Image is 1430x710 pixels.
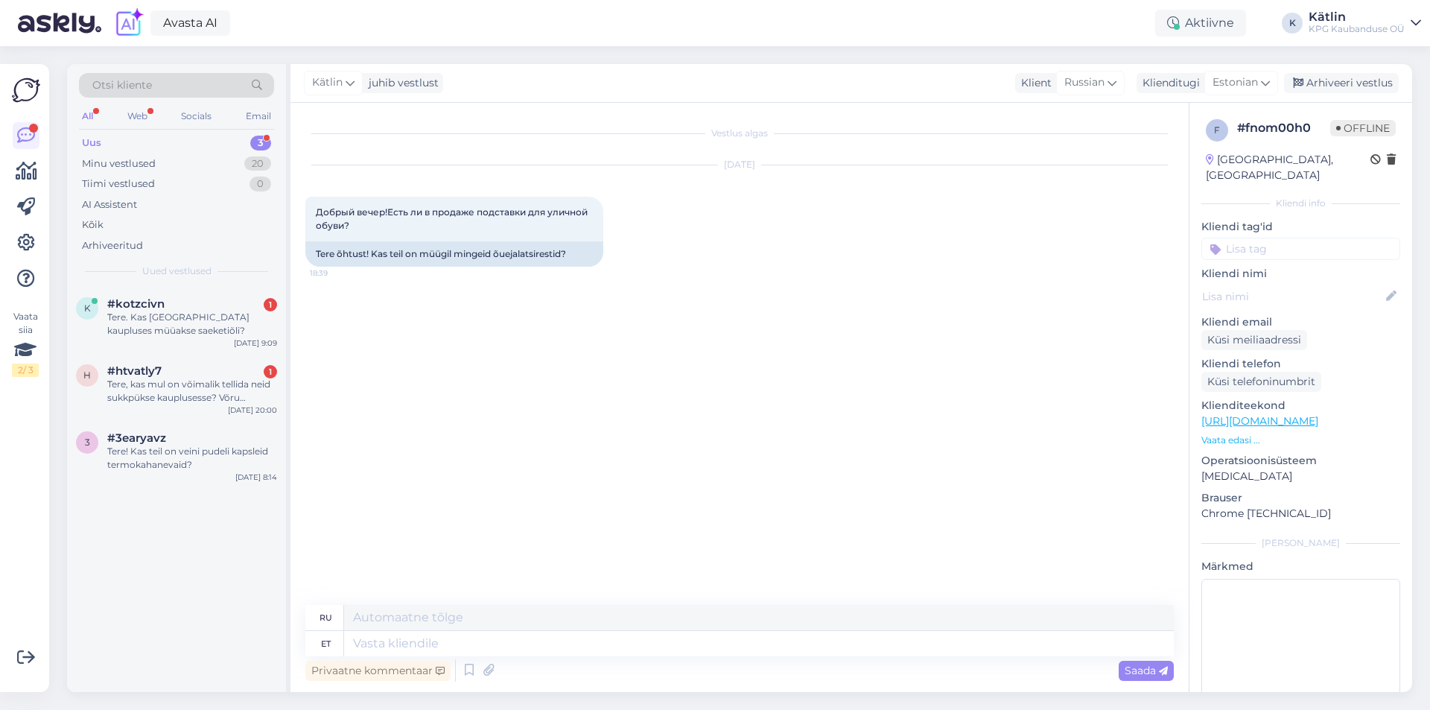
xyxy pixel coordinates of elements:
[243,107,274,126] div: Email
[321,631,331,656] div: et
[82,218,104,232] div: Kõik
[1201,398,1400,413] p: Klienditeekond
[142,264,212,278] span: Uued vestlused
[12,364,39,377] div: 2 / 3
[1201,356,1400,372] p: Kliendi telefon
[82,238,143,253] div: Arhiveeritud
[1206,152,1370,183] div: [GEOGRAPHIC_DATA], [GEOGRAPHIC_DATA]
[107,364,162,378] span: #htvatly7
[107,445,277,472] div: Tere! Kas teil on veini pudeli kapsleid termokahanevaid?
[310,267,366,279] span: 18:39
[234,337,277,349] div: [DATE] 9:09
[1330,120,1396,136] span: Offline
[1125,664,1168,677] span: Saada
[1201,434,1400,447] p: Vaata edasi ...
[264,298,277,311] div: 1
[264,365,277,378] div: 1
[82,156,156,171] div: Minu vestlused
[107,297,165,311] span: #kotzcivn
[363,75,439,91] div: juhib vestlust
[83,370,91,381] span: h
[124,107,150,126] div: Web
[1201,506,1400,522] p: Chrome [TECHNICAL_ID]
[178,107,214,126] div: Socials
[312,75,343,91] span: Kätlin
[82,136,101,150] div: Uus
[1064,75,1105,91] span: Russian
[113,7,144,39] img: explore-ai
[1201,414,1318,428] a: [URL][DOMAIN_NAME]
[228,405,277,416] div: [DATE] 20:00
[12,76,40,104] img: Askly Logo
[85,437,90,448] span: 3
[320,605,332,630] div: ru
[316,206,590,231] span: Добрый вечер!Есть ли в продаже подставки для уличной обуви?
[1309,11,1421,35] a: KätlinKPG Kaubanduse OÜ
[1201,490,1400,506] p: Brauser
[1155,10,1246,37] div: Aktiivne
[82,197,137,212] div: AI Assistent
[305,127,1174,140] div: Vestlus algas
[1237,119,1330,137] div: # fnom00h0
[1284,73,1399,93] div: Arhiveeri vestlus
[150,10,230,36] a: Avasta AI
[107,311,277,337] div: Tere. Kas [GEOGRAPHIC_DATA] kaupluses müüakse saeketiõli?
[1201,219,1400,235] p: Kliendi tag'id
[250,177,271,191] div: 0
[1137,75,1200,91] div: Klienditugi
[250,136,271,150] div: 3
[1202,288,1383,305] input: Lisa nimi
[1201,469,1400,484] p: [MEDICAL_DATA]
[12,310,39,377] div: Vaata siia
[1214,124,1220,136] span: f
[79,107,96,126] div: All
[305,241,603,267] div: Tere õhtust! Kas teil on müügil mingeid õuejalatsirestid?
[1201,536,1400,550] div: [PERSON_NAME]
[1201,453,1400,469] p: Operatsioonisüsteem
[92,77,152,93] span: Otsi kliente
[107,431,166,445] span: #3earyavz
[1201,314,1400,330] p: Kliendi email
[1201,238,1400,260] input: Lisa tag
[1309,23,1405,35] div: KPG Kaubanduse OÜ
[244,156,271,171] div: 20
[1201,330,1307,350] div: Küsi meiliaadressi
[1201,266,1400,282] p: Kliendi nimi
[1201,559,1400,574] p: Märkmed
[1282,13,1303,34] div: K
[305,661,451,681] div: Privaatne kommentaar
[107,378,277,405] div: Tere, kas mul on võimalik tellida neid sukkpükse kauplusesse? Võru kauplusse
[1309,11,1405,23] div: Kätlin
[1213,75,1258,91] span: Estonian
[1201,372,1321,392] div: Küsi telefoninumbrit
[305,158,1174,171] div: [DATE]
[82,177,155,191] div: Tiimi vestlused
[1201,197,1400,210] div: Kliendi info
[235,472,277,483] div: [DATE] 8:14
[84,302,91,314] span: k
[1015,75,1052,91] div: Klient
